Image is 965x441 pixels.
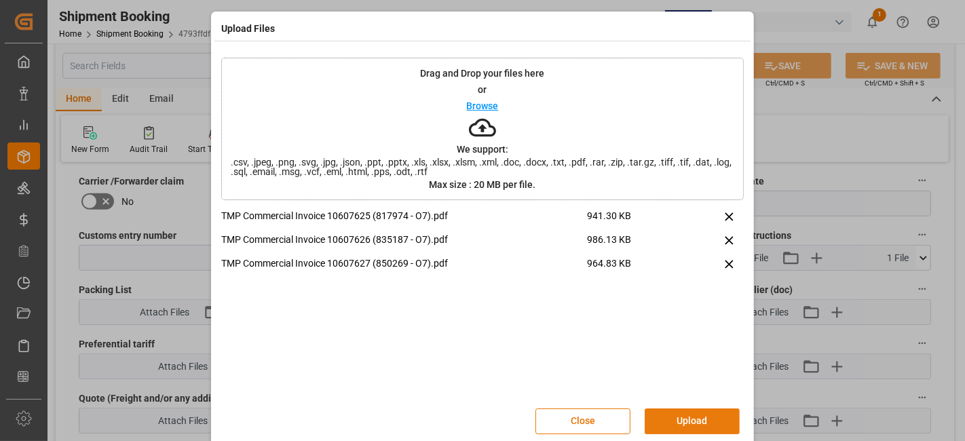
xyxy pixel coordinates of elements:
[587,209,679,233] span: 941.30 KB
[645,408,740,434] button: Upload
[430,180,536,189] p: Max size : 20 MB per file.
[221,256,587,271] p: TMP Commercial Invoice 10607627 (850269 - O7).pdf
[221,58,744,200] div: Drag and Drop your files hereorBrowseWe support:.csv, .jpeg, .png, .svg, .jpg, .json, .ppt, .pptx...
[587,233,679,256] span: 986.13 KB
[221,22,275,36] h4: Upload Files
[457,145,508,154] p: We support:
[467,101,499,111] p: Browse
[478,85,487,94] p: or
[587,256,679,280] span: 964.83 KB
[421,69,545,78] p: Drag and Drop your files here
[221,233,587,247] p: TMP Commercial Invoice 10607626 (835187 - O7).pdf
[221,209,587,223] p: TMP Commercial Invoice 10607625 (817974 - O7).pdf
[222,157,743,176] span: .csv, .jpeg, .png, .svg, .jpg, .json, .ppt, .pptx, .xls, .xlsx, .xlsm, .xml, .doc, .docx, .txt, ....
[535,408,630,434] button: Close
